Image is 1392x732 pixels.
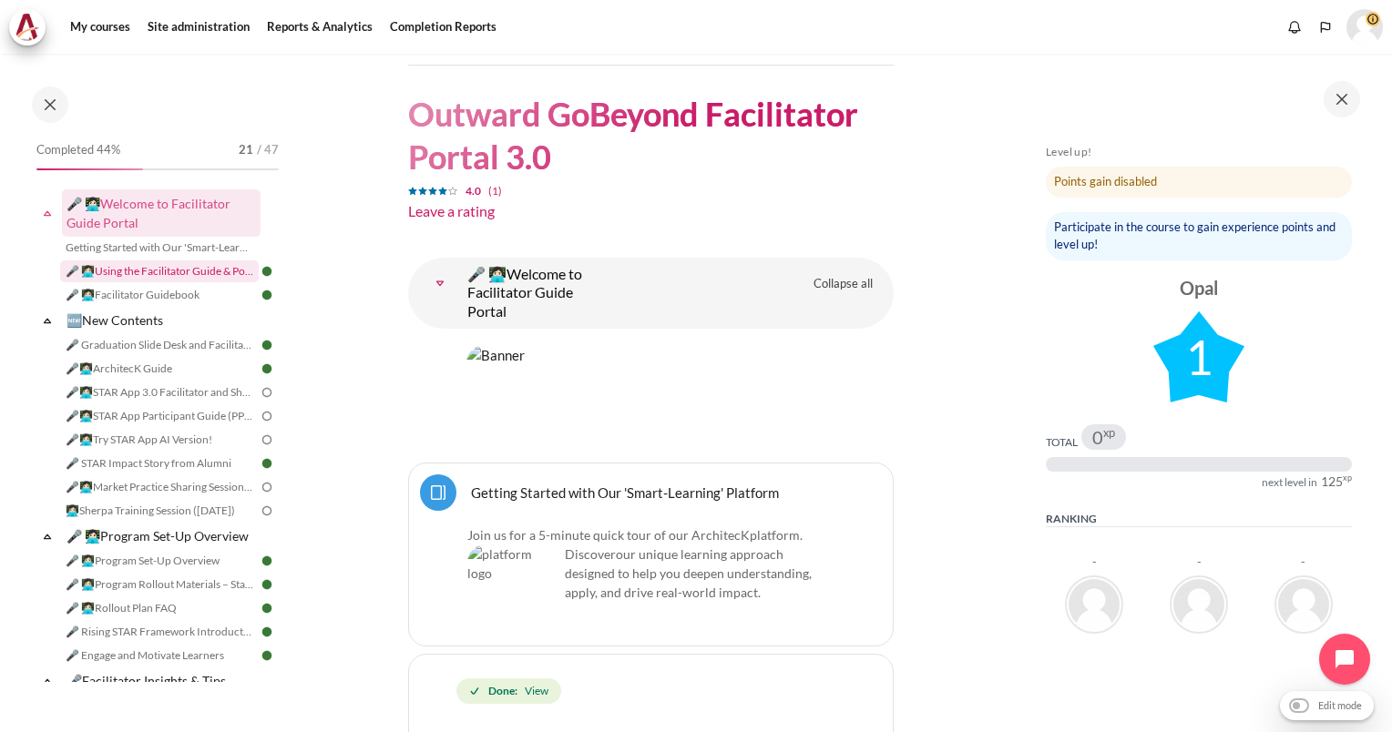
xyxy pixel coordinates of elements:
[60,260,259,282] a: 🎤 👩🏻‍💻Using the Facilitator Guide & Portal
[1197,556,1202,568] div: -
[239,141,253,159] span: 21
[141,9,256,46] a: Site administration
[1046,212,1352,260] div: Participate in the course to gain experience points and level up!
[60,237,259,259] a: Getting Started with Our 'Smart-Learning' Platform
[466,345,835,444] img: Banner
[259,479,275,495] img: To do
[259,503,275,519] img: To do
[1092,556,1097,568] div: -
[259,432,275,448] img: To do
[471,483,779,501] a: Getting Started with Our 'Smart-Learning' Platform
[422,265,458,301] a: 🎤 👩🏻‍💻Welcome to Facilitator Guide Portal
[60,550,259,572] a: 🎤 👩🏻‍💻Program Set-Up Overview
[1321,475,1343,488] span: 125
[1346,9,1383,46] a: User menu
[64,524,259,548] a: 🎤 👩🏻‍💻Program Set-Up Overview
[259,455,275,472] img: Done
[60,574,259,595] a: 🎤 👩🏻‍💻Program Rollout Materials – Starter Kit
[257,141,279,159] span: / 47
[565,546,812,600] span: .
[1103,429,1115,436] span: xp
[1312,14,1339,41] button: Languages
[259,263,275,280] img: Done
[1262,475,1317,490] div: next level in
[1046,275,1352,300] div: Opal
[1092,428,1103,446] span: 0
[38,204,56,222] span: Collapse
[1153,311,1244,402] div: Level #1
[456,675,853,707] div: Completion requirements for Welcome to the Facilitator Guide Portal
[259,647,275,664] img: Done
[259,553,275,569] img: Done
[259,287,275,303] img: Done
[60,476,259,498] a: 🎤👩🏻‍💻Market Practice Sharing Session ([DATE])
[408,93,894,178] h1: Outward GoBeyond Facilitator Portal 3.0
[800,269,886,300] a: Collapse all
[36,168,143,170] div: 44%
[565,546,812,600] span: our unique learning approach designed to help you deepen understanding, apply, and drive real-wor...
[60,405,259,427] a: 🎤👩🏻‍💻STAR App Participant Guide (PPT)
[36,137,279,188] a: Completed 44% 21 / 47
[60,381,259,403] a: 🎤👩🏻‍💻STAR App 3.0 Facilitator and Sherpa Execution Guide
[408,180,502,198] a: 4.0(1)
[259,337,275,353] img: Done
[466,184,481,198] span: 4.0
[36,141,120,159] span: Completed 44%
[38,311,56,330] span: Collapse
[525,683,548,699] span: View
[261,9,379,46] a: Reports & Analytics
[1343,475,1352,481] span: xp
[1301,556,1305,568] div: -
[38,527,56,545] span: Collapse
[467,525,834,602] p: Join us for a 5-minute quick tour of our ArchitecK platform. Discover
[60,429,259,451] a: 🎤👩🏻‍💻Try STAR App AI Version!
[60,500,259,522] a: 👩🏻‍💻Sherpa Training Session ([DATE])
[9,9,55,46] a: Architeck Architeck
[488,683,517,699] strong: Done:
[1046,435,1078,450] div: Total
[259,600,275,616] img: Done
[467,544,558,635] img: platform logo
[60,645,259,666] a: 🎤 Engage and Motivate Learners
[60,621,259,643] a: 🎤 Rising STAR Framework Introduction
[408,202,495,219] a: Leave a rating
[60,597,259,619] a: 🎤 👩🏻‍💻Rollout Plan FAQ
[259,384,275,401] img: To do
[814,275,873,293] span: Collapse all
[60,452,259,474] a: 🎤 STAR Impact Story from Alumni
[64,191,259,235] a: 🎤 👩🏻‍💻Welcome to Facilitator Guide Portal
[1046,145,1352,159] h5: Level up!
[38,672,56,690] span: Collapse
[259,624,275,640] img: Done
[488,184,502,198] span: (1)
[60,334,259,356] a: 🎤 Graduation Slide Desk and Facilitator Note ([DATE])
[259,408,275,424] img: To do
[259,361,275,377] img: Done
[60,284,259,306] a: 🎤 👩🏻‍💻Facilitator Guidebook
[1046,512,1352,527] h5: Ranking
[64,668,259,693] a: 🎤Facilitator Insights & Tips
[259,576,275,593] img: Done
[1046,167,1352,198] div: Points gain disabled
[64,308,259,332] a: 🆕New Contents
[15,14,40,41] img: Architeck
[60,358,259,380] a: 🎤👩🏻‍💻ArchitecK Guide
[1281,14,1308,41] div: Show notification window with no new notifications
[1092,428,1115,446] div: 0
[384,9,503,46] a: Completion Reports
[64,9,137,46] a: My courses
